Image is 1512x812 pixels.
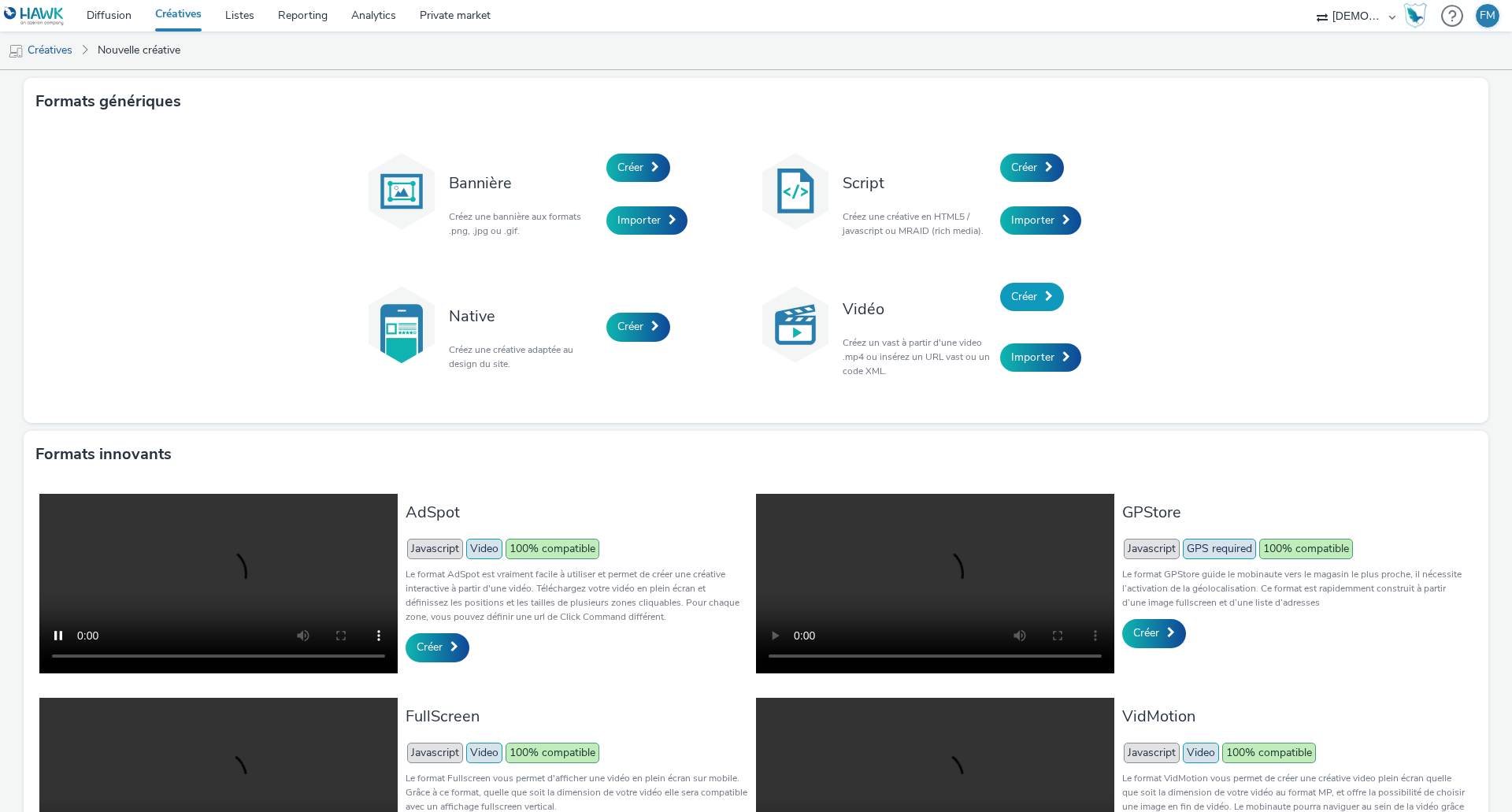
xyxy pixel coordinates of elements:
span: Créer [1011,289,1037,304]
img: native.svg [362,285,441,364]
h3: Bannière [449,172,598,194]
img: undefined Logo [4,6,65,26]
span: GPS required [1183,539,1256,559]
a: Importer [1000,206,1081,235]
h3: Script [843,172,992,194]
a: Hawk Academy [1403,3,1433,28]
span: Créer [417,640,443,654]
p: Créez une créative adaptée au design du site. [449,343,598,371]
h3: FullScreen [406,706,748,727]
img: mobile [8,43,24,59]
span: Créer [1133,625,1159,640]
a: Créer [406,633,469,662]
a: Créer [1000,283,1064,311]
img: video.svg [756,285,835,364]
h3: AdSpot [406,502,748,523]
a: Importer [1000,343,1081,372]
p: Créez une bannière aux formats .png, .jpg ou .gif. [449,209,598,238]
span: Créer [617,319,643,334]
span: Javascript [1124,743,1180,763]
img: Hawk Academy [1403,3,1427,28]
h3: VidMotion [1122,706,1465,727]
span: Video [466,539,502,559]
span: Video [1183,743,1219,763]
h3: Formats génériques [35,90,181,113]
a: Créer [1000,154,1064,182]
a: Nouvelle créative [90,32,188,69]
span: Créer [1011,160,1037,175]
span: Video [466,743,502,763]
a: Créer [606,154,670,182]
span: Créer [617,160,643,175]
span: Javascript [407,743,463,763]
span: 100% compatible [506,743,599,763]
span: 100% compatible [1259,539,1353,559]
a: Créer [606,313,670,341]
p: Le format GPStore guide le mobinaute vers le magasin le plus proche, il nécessite l’activation de... [1122,567,1465,610]
h3: GPStore [1122,502,1465,523]
img: banner.svg [362,152,441,231]
div: FM [1480,4,1495,28]
h3: Vidéo [843,298,992,320]
h3: Native [449,306,598,327]
span: Importer [1011,213,1054,228]
img: code.svg [756,152,835,231]
span: Importer [1011,350,1054,365]
p: Le format AdSpot est vraiment facile à utiliser et permet de créer une créative interactive à par... [406,567,748,624]
a: Importer [606,206,687,235]
span: 100% compatible [506,539,599,559]
span: Javascript [407,539,463,559]
p: Créez un vast à partir d'une video .mp4 ou insérez un URL vast ou un code XML. [843,336,992,378]
h3: Formats innovants [35,443,172,466]
span: 100% compatible [1222,743,1316,763]
a: Créer [1122,619,1186,647]
span: Importer [617,213,661,228]
p: Créez une créative en HTML5 / javascript ou MRAID (rich media). [843,209,992,238]
span: Javascript [1124,539,1180,559]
